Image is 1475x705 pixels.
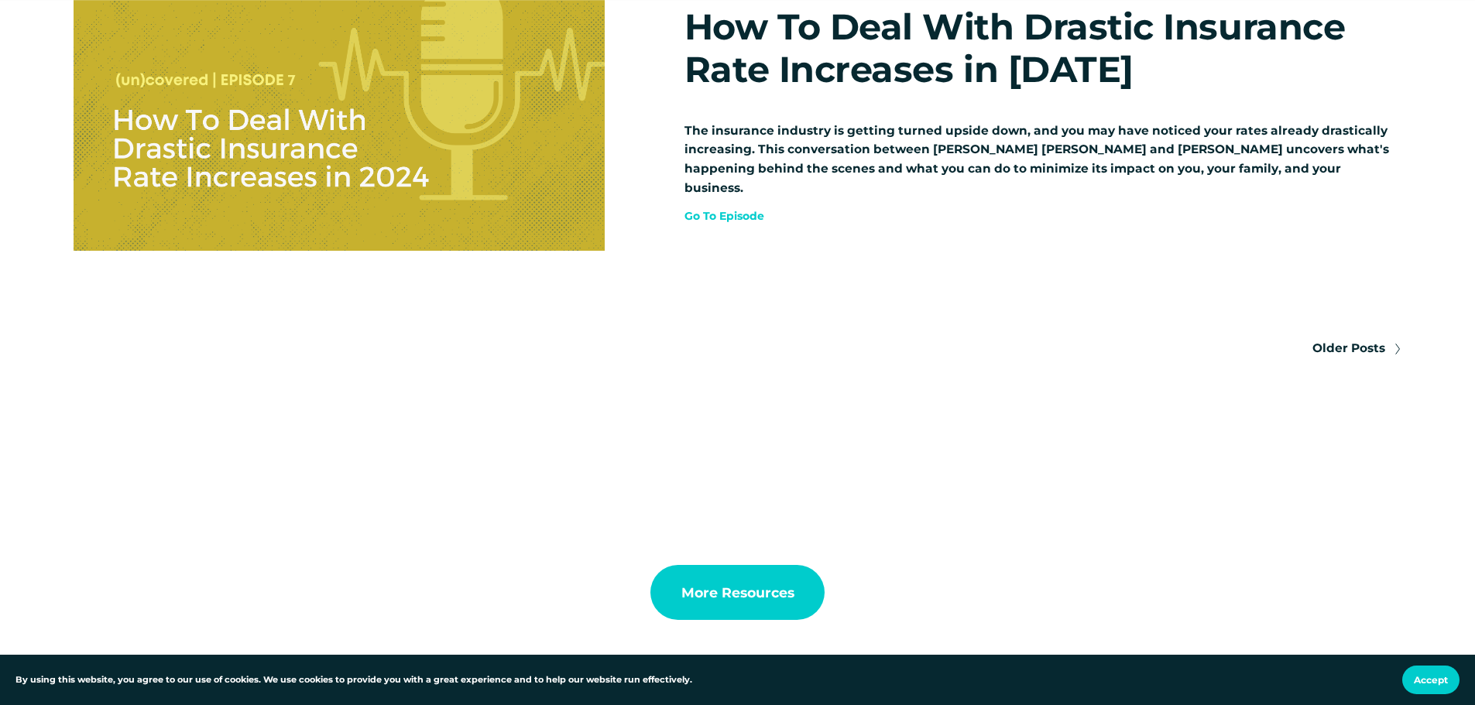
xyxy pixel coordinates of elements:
[1312,339,1385,358] span: Older Posts
[1414,674,1448,686] span: Accept
[684,121,1401,198] p: The insurance industry is getting turned upside down, and you may have noticed your rates already...
[15,673,692,687] p: By using this website, you agree to our use of cookies. We use cookies to provide you with a grea...
[1402,666,1460,694] button: Accept
[684,216,764,220] a: Read More
[738,339,1401,358] a: Older Posts
[684,5,1345,91] a: How To Deal With Drastic Insurance Rate Increases in [DATE]
[650,565,824,620] a: More Resources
